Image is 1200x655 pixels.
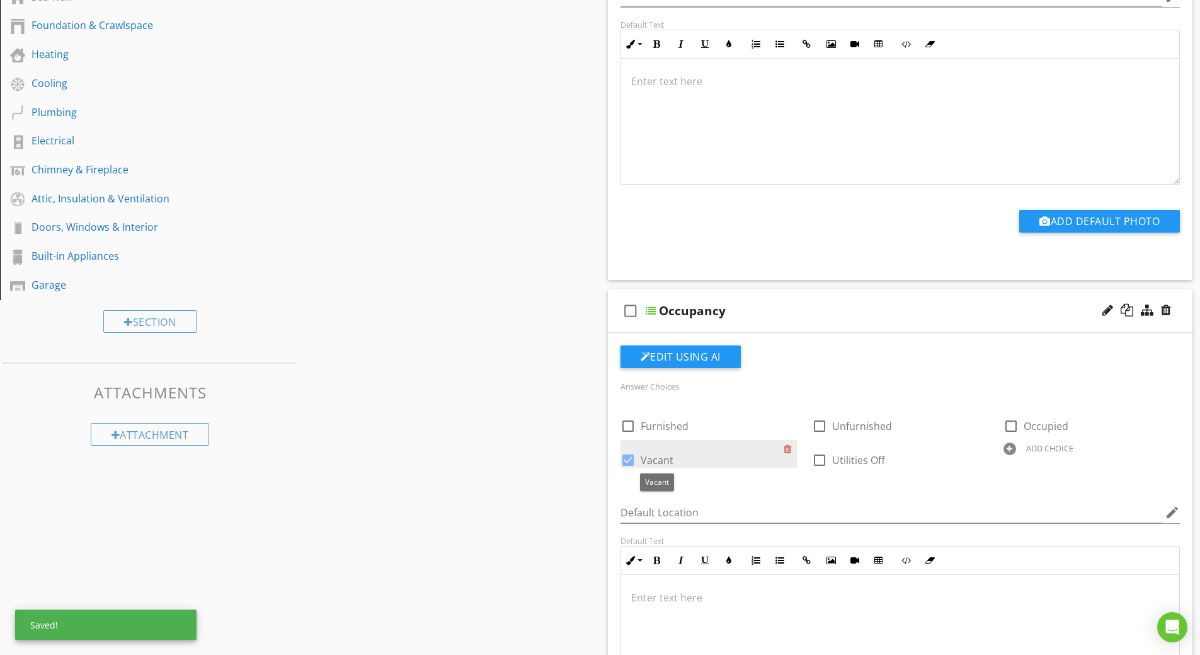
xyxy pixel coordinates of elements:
div: Attachment [91,423,210,446]
span: Unfurnished [832,419,892,433]
button: Underline (Ctrl+U) [693,32,717,56]
button: Italic (Ctrl+I) [669,548,693,572]
div: Default Text [620,536,1180,546]
button: Code View [894,548,918,572]
label: Answer Choices [620,381,679,392]
div: Open Intercom Messenger [1157,612,1187,642]
button: Insert Image (Ctrl+P) [819,548,843,572]
i: check_box_outline_blank [620,296,641,326]
button: Insert Link (Ctrl+K) [795,548,819,572]
div: Built-in Appliances [31,248,240,264]
button: Colors [717,32,741,56]
button: Unordered List [768,548,792,572]
button: Insert Link (Ctrl+K) [795,32,819,56]
button: Insert Table [867,548,891,572]
div: Electrical [31,133,240,148]
button: Ordered List [744,32,768,56]
button: Add Default Photo [1019,210,1180,233]
button: Ordered List [744,548,768,572]
button: Clear Formatting [918,32,942,56]
button: Unordered List [768,32,792,56]
div: Plumbing [31,105,240,120]
button: Clear Formatting [918,548,942,572]
button: Underline (Ctrl+U) [693,548,717,572]
button: Bold (Ctrl+B) [645,32,669,56]
button: Insert Video [843,32,867,56]
button: Insert Image (Ctrl+P) [819,32,843,56]
button: Italic (Ctrl+I) [669,32,693,56]
button: Edit Using AI [620,345,741,368]
div: Cooling [31,76,240,91]
div: Heating [31,47,240,62]
input: Default Location [620,502,1163,523]
span: Occupied [1024,419,1068,433]
div: Garage [31,277,240,293]
button: Colors [717,548,741,572]
div: Default Text [620,20,1180,30]
span: Vacant [641,453,673,467]
div: Doors, Windows & Interior [31,219,240,235]
div: Occupancy [659,303,726,318]
button: Insert Table [867,32,891,56]
button: Inline Style [621,32,645,56]
div: Chimney & Fireplace [31,162,240,177]
div: Foundation & Crawlspace [31,18,240,33]
div: ADD CHOICE [1026,443,1073,453]
span: Utilities Off [832,453,885,467]
span: Vacant [645,477,669,487]
div: Section [103,310,197,333]
div: Saved! [15,610,197,640]
button: Insert Video [843,548,867,572]
button: Inline Style [621,548,645,572]
button: Bold (Ctrl+B) [645,548,669,572]
i: edit [1165,505,1180,520]
button: Code View [894,32,918,56]
div: Attic, Insulation & Ventilation [31,191,240,206]
span: Furnished [641,419,689,433]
